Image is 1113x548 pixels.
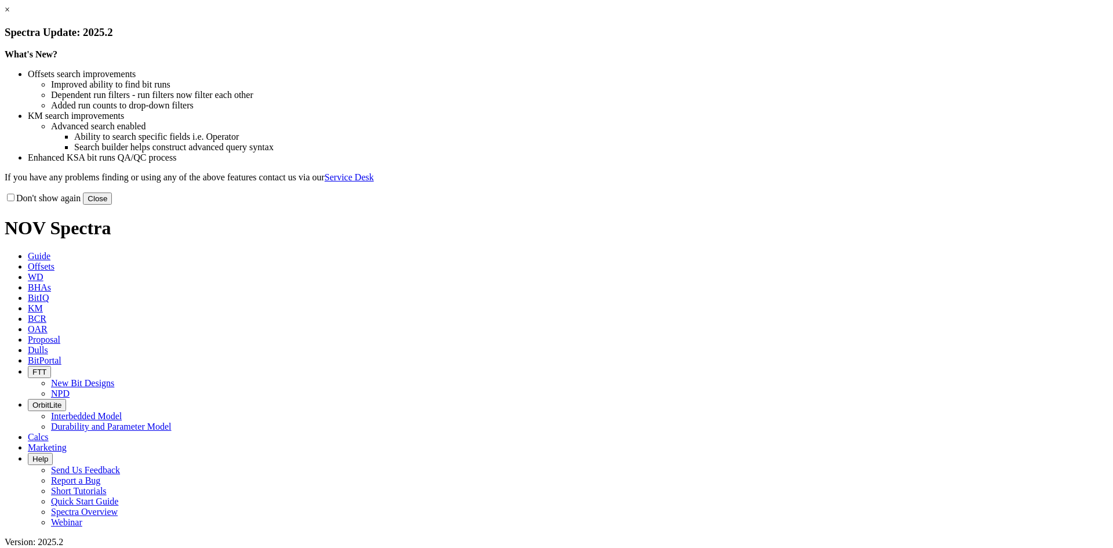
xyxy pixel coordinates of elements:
li: Offsets search improvements [28,69,1108,79]
h1: NOV Spectra [5,217,1108,239]
a: Spectra Overview [51,507,118,517]
input: Don't show again [7,194,14,201]
li: Search builder helps construct advanced query syntax [74,142,1108,153]
span: Dulls [28,345,48,355]
a: Short Tutorials [51,486,107,496]
a: × [5,5,10,14]
span: BCR [28,314,46,324]
li: Dependent run filters - run filters now filter each other [51,90,1108,100]
a: Quick Start Guide [51,496,118,506]
label: Don't show again [5,193,81,203]
h3: Spectra Update: 2025.2 [5,26,1108,39]
span: Offsets [28,262,54,271]
li: Added run counts to drop-down filters [51,100,1108,111]
span: Proposal [28,335,60,344]
strong: What's New? [5,49,57,59]
a: Service Desk [325,172,374,182]
span: KM [28,303,43,313]
a: Send Us Feedback [51,465,120,475]
a: Report a Bug [51,476,100,485]
span: Help [32,455,48,463]
li: Improved ability to find bit runs [51,79,1108,90]
a: NPD [51,389,70,398]
span: BitPortal [28,355,61,365]
a: Interbedded Model [51,411,122,421]
li: KM search improvements [28,111,1108,121]
a: New Bit Designs [51,378,114,388]
a: Durability and Parameter Model [51,422,172,431]
span: WD [28,272,43,282]
li: Enhanced KSA bit runs QA/QC process [28,153,1108,163]
span: Calcs [28,432,49,442]
span: BHAs [28,282,51,292]
span: BitIQ [28,293,49,303]
li: Advanced search enabled [51,121,1108,132]
div: Version: 2025.2 [5,537,1108,547]
p: If you have any problems finding or using any of the above features contact us via our [5,172,1108,183]
span: OrbitLite [32,401,61,409]
a: Webinar [51,517,82,527]
span: FTT [32,368,46,376]
span: OAR [28,324,48,334]
span: Guide [28,251,50,261]
span: Marketing [28,442,67,452]
button: Close [83,193,112,205]
li: Ability to search specific fields i.e. Operator [74,132,1108,142]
